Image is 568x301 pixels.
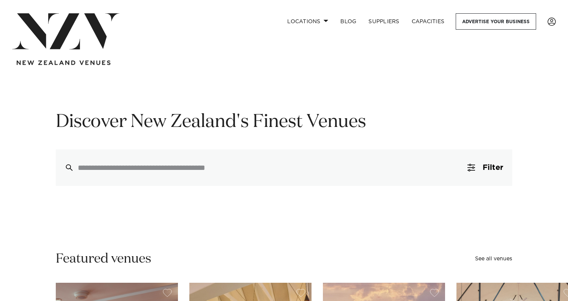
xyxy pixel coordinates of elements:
[458,149,512,186] button: Filter
[475,256,512,261] a: See all venues
[334,13,362,30] a: BLOG
[281,13,334,30] a: Locations
[406,13,451,30] a: Capacities
[456,13,536,30] a: Advertise your business
[362,13,405,30] a: SUPPLIERS
[56,250,151,268] h2: Featured venues
[12,13,120,49] img: nzv-logo.png
[17,60,110,65] img: new-zealand-venues-text.png
[483,164,503,171] span: Filter
[56,110,512,134] h1: Discover New Zealand's Finest Venues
